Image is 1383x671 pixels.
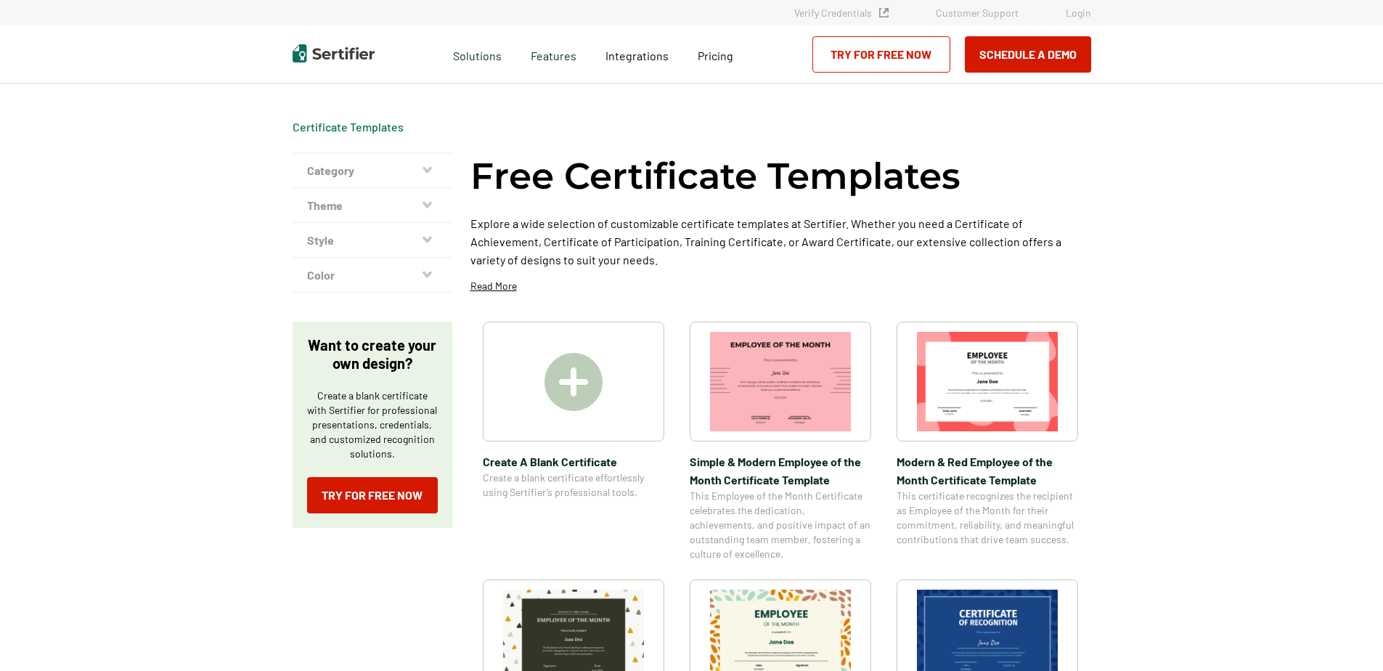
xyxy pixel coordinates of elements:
[698,49,733,62] span: Pricing
[710,332,851,431] img: Simple & Modern Employee of the Month Certificate Template
[293,188,452,223] button: Theme
[293,44,375,62] img: Sertifier | Digital Credentialing Platform
[879,8,889,17] img: Verified
[293,120,404,134] div: Breadcrumb
[917,332,1058,431] img: Modern & Red Employee of the Month Certificate Template
[690,322,871,561] a: Simple & Modern Employee of the Month Certificate TemplateSimple & Modern Employee of the Month C...
[531,45,576,63] span: Features
[470,214,1091,269] p: Explore a wide selection of customizable certificate templates at Sertifier. Whether you need a C...
[698,45,733,63] a: Pricing
[897,452,1078,489] span: Modern & Red Employee of the Month Certificate Template
[936,7,1019,19] a: Customer Support
[307,336,438,373] p: Want to create your own design?
[897,322,1078,561] a: Modern & Red Employee of the Month Certificate TemplateModern & Red Employee of the Month Certifi...
[470,279,517,293] p: Read More
[812,36,950,73] a: Try for Free Now
[453,45,502,63] span: Solutions
[690,489,871,561] span: This Employee of the Month Certificate celebrates the dedication, achievements, and positive impa...
[605,49,669,62] span: Integrations
[483,452,664,471] span: Create A Blank Certificate
[293,223,452,258] button: Style
[690,452,871,489] span: Simple & Modern Employee of the Month Certificate Template
[307,389,438,461] p: Create a blank certificate with Sertifier for professional presentations, credentials, and custom...
[483,471,664,500] span: Create a blank certificate effortlessly using Sertifier’s professional tools.
[897,489,1078,547] span: This certificate recognizes the recipient as Employee of the Month for their commitment, reliabil...
[293,120,404,134] a: Certificate Templates
[1066,7,1091,19] a: Login
[544,353,603,411] img: Create A Blank Certificate
[470,152,960,200] h1: Free Certificate Templates
[605,45,669,63] a: Integrations
[794,7,889,19] a: Verify Credentials
[307,477,438,513] a: Try for Free Now
[293,153,452,188] button: Category
[293,258,452,293] button: Color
